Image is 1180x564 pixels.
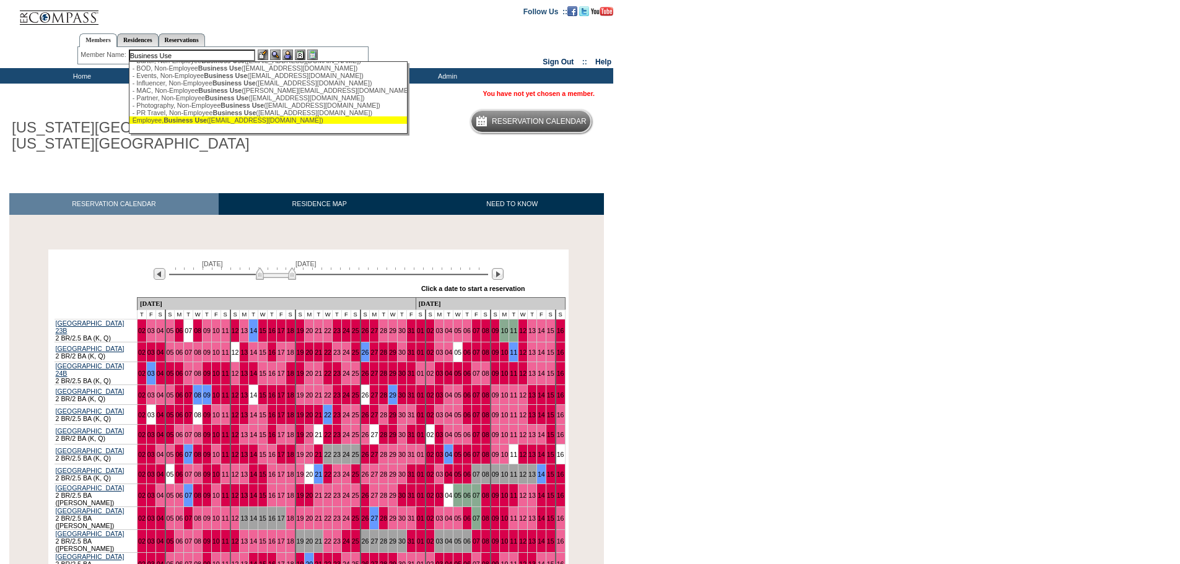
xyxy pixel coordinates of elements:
a: 11 [222,391,229,399]
a: 23 [333,327,341,334]
a: 15 [259,349,266,356]
a: 26 [362,431,369,438]
a: 04 [157,411,164,419]
a: 14 [250,431,257,438]
a: 15 [547,411,554,419]
a: 05 [167,327,174,334]
img: b_calculator.gif [307,50,318,60]
a: Reservations [159,33,205,46]
a: 07 [473,431,480,438]
a: 20 [305,391,313,399]
a: 08 [482,327,489,334]
a: 02 [427,370,434,377]
a: [GEOGRAPHIC_DATA] [56,407,125,415]
a: 27 [370,411,378,419]
a: 12 [519,391,527,399]
a: 28 [380,349,387,356]
a: 20 [305,327,313,334]
a: 03 [147,391,155,399]
a: 26 [362,411,369,419]
a: 17 [278,327,285,334]
a: 10 [212,391,220,399]
a: 05 [167,431,174,438]
a: 20 [305,411,313,419]
a: 29 [389,370,396,377]
a: 02 [138,349,146,356]
a: 16 [268,349,276,356]
a: 19 [297,327,304,334]
a: 26 [362,370,369,377]
a: RESERVATION CALENDAR [9,193,219,215]
a: 11 [510,391,517,399]
a: 01 [417,349,424,356]
a: 07 [473,411,480,419]
a: 08 [482,391,489,399]
a: 11 [222,431,229,438]
a: 04 [445,391,452,399]
a: 12 [519,411,527,419]
a: 14 [538,327,545,334]
a: 10 [500,391,508,399]
a: 22 [324,391,331,399]
a: 28 [380,431,387,438]
a: 02 [138,391,146,399]
a: 06 [463,411,471,419]
a: 16 [268,391,276,399]
a: 16 [268,327,276,334]
a: 09 [203,370,211,377]
a: 06 [463,370,471,377]
a: 27 [370,431,378,438]
a: 14 [250,370,257,377]
a: 23 [333,391,341,399]
a: 16 [268,370,276,377]
a: 11 [222,327,229,334]
a: 07 [185,349,192,356]
a: 03 [147,327,155,334]
a: 07 [185,431,192,438]
a: 16 [557,370,564,377]
a: 10 [212,431,220,438]
a: 11 [222,411,229,419]
a: 19 [297,391,304,399]
a: 24 [343,411,350,419]
a: 27 [370,370,378,377]
a: 02 [427,327,434,334]
a: 05 [167,370,174,377]
a: 08 [194,411,201,419]
a: 08 [194,370,201,377]
a: 24 [343,370,350,377]
a: 11 [510,327,517,334]
a: 06 [463,431,471,438]
a: 05 [167,411,174,419]
a: 09 [492,370,499,377]
a: 13 [528,370,536,377]
a: 12 [519,327,527,334]
a: 12 [519,370,527,377]
a: 10 [212,411,220,419]
a: Sign Out [543,58,574,66]
a: 18 [287,349,294,356]
a: 08 [482,411,489,419]
a: 01 [417,370,424,377]
a: 16 [268,431,276,438]
a: 17 [278,411,285,419]
a: 07 [473,349,480,356]
a: 15 [547,391,554,399]
a: 13 [240,370,248,377]
a: 22 [324,431,331,438]
a: 10 [212,349,220,356]
a: 08 [482,349,489,356]
a: 31 [408,391,415,399]
a: 02 [427,431,434,438]
a: 04 [157,391,164,399]
a: 16 [557,391,564,399]
a: 11 [510,370,517,377]
a: 22 [324,411,331,419]
a: 02 [427,349,434,356]
a: 18 [287,327,294,334]
a: 13 [240,431,248,438]
a: 22 [324,349,331,356]
a: 03 [147,349,155,356]
a: 09 [203,391,211,399]
a: 04 [445,431,452,438]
